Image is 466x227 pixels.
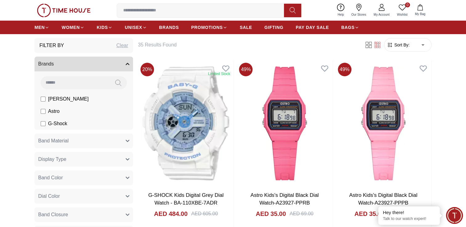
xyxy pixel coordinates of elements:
span: [PERSON_NAME] [48,95,89,103]
span: Sort By: [393,42,410,48]
div: Chat Widget [446,207,463,224]
button: Dial Color [34,189,133,204]
a: Astro Kids's Digital Black Dial Watch-A23927-PPRB [250,192,318,206]
span: Our Stores [349,12,369,17]
a: BRANDS [159,22,179,33]
button: Brands [34,57,133,71]
a: BAGS [341,22,359,33]
h6: 35 Results Found [138,41,357,49]
a: UNISEX [125,22,147,33]
a: GIFTING [264,22,283,33]
span: 20 % [140,63,154,76]
img: G-SHOCK Kids Digital Grey Dial Watch - BA-110XBE-7ADR [138,60,234,186]
div: Hey there! [383,209,435,216]
span: 49 % [338,63,351,76]
span: Band Material [38,137,69,145]
button: Band Color [34,170,133,185]
span: UNISEX [125,24,142,30]
button: Band Material [34,133,133,148]
span: GIFTING [264,24,283,30]
a: KIDS [97,22,112,33]
span: 0 [405,2,410,7]
span: G-Shock [48,120,67,127]
a: Our Stores [348,2,370,18]
span: Astro [48,108,59,115]
a: Astro Kids's Digital Black Dial Watch-A23927-PPPB [349,192,417,206]
span: My Account [371,12,392,17]
h4: AED 484.00 [154,209,188,218]
img: Astro Kids's Digital Black Dial Watch-A23927-PPPB [335,60,431,186]
span: 49 % [239,63,253,76]
a: Help [334,2,348,18]
span: MEN [34,24,45,30]
span: Band Color [38,174,63,181]
div: Limited Stock [208,71,230,76]
a: 0Wishlist [393,2,411,18]
a: SALE [240,22,252,33]
span: Display Type [38,156,66,163]
span: BRANDS [159,24,179,30]
img: Astro Kids's Digital Black Dial Watch-A23927-PPRB [237,60,332,186]
span: PROMOTIONS [191,24,223,30]
div: Clear [116,42,128,49]
button: Sort By: [387,42,410,48]
span: Wishlist [395,12,410,17]
a: G-SHOCK Kids Digital Grey Dial Watch - BA-110XBE-7ADR [148,192,224,206]
input: G-Shock [41,121,46,126]
button: Band Closure [34,207,133,222]
a: MEN [34,22,49,33]
a: WOMEN [62,22,84,33]
button: Display Type [34,152,133,167]
input: [PERSON_NAME] [41,97,46,102]
button: My Bag [411,3,429,18]
span: SALE [240,24,252,30]
span: BAGS [341,24,355,30]
div: AED 605.00 [191,210,218,217]
h4: AED 35.00 [355,209,385,218]
span: My Bag [412,12,428,16]
img: ... [37,4,91,17]
input: Astro [41,109,46,114]
a: PAY DAY SALE [296,22,329,33]
span: KIDS [97,24,108,30]
h4: AED 35.00 [256,209,286,218]
p: Talk to our watch expert! [383,216,435,221]
span: Dial Color [38,193,60,200]
span: PAY DAY SALE [296,24,329,30]
span: WOMEN [62,24,80,30]
span: Help [335,12,346,17]
h3: Filter By [39,42,64,49]
span: Brands [38,60,54,68]
div: AED 69.00 [290,210,313,217]
span: Band Closure [38,211,68,218]
a: PROMOTIONS [191,22,228,33]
